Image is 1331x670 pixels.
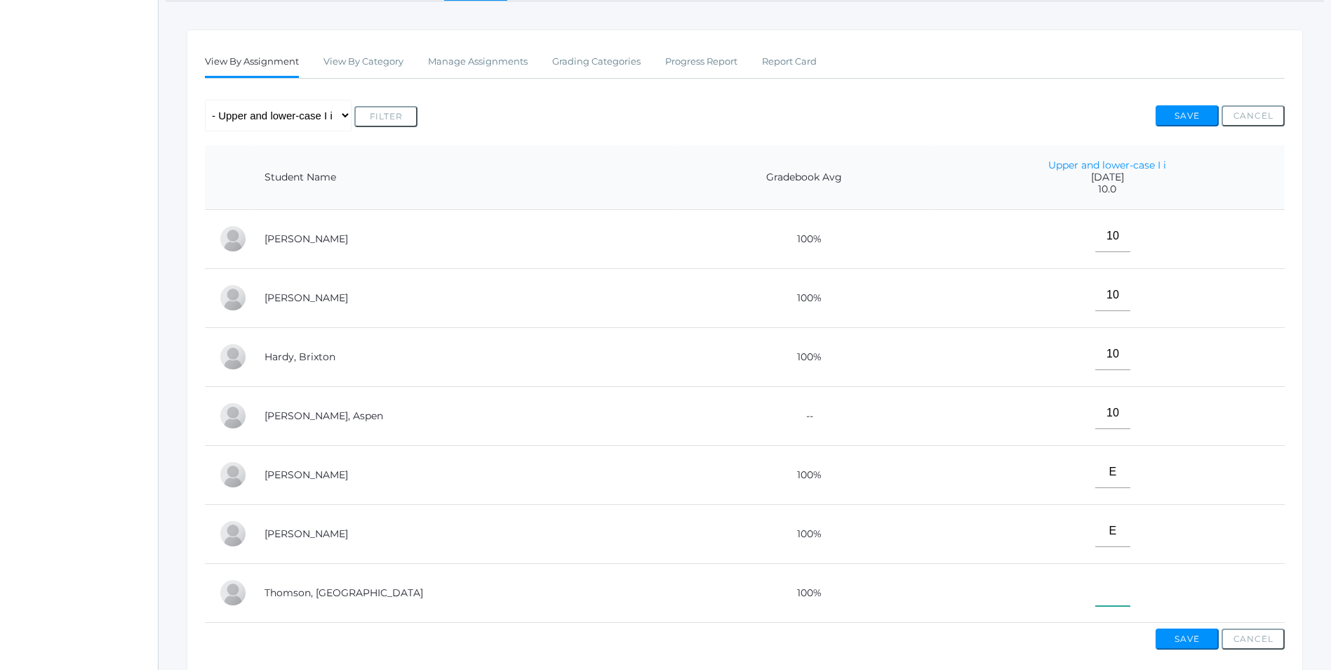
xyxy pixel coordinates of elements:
[1222,105,1285,126] button: Cancel
[219,579,247,607] div: Everest Thomson
[219,225,247,253] div: Abigail Backstrom
[354,106,417,127] button: Filter
[1156,105,1219,126] button: Save
[265,409,383,422] a: [PERSON_NAME], Aspen
[219,284,247,312] div: Nolan Gagen
[1048,159,1166,171] a: Upper and lower-case I i
[678,209,930,268] td: 100%
[219,343,247,371] div: Brixton Hardy
[219,520,247,548] div: Elias Lehman
[678,563,930,622] td: 100%
[762,48,817,76] a: Report Card
[678,327,930,386] td: 100%
[250,145,678,210] th: Student Name
[678,268,930,327] td: 100%
[678,145,930,210] th: Gradebook Avg
[265,468,348,481] a: [PERSON_NAME]
[265,527,348,540] a: [PERSON_NAME]
[265,291,348,304] a: [PERSON_NAME]
[265,586,423,599] a: Thomson, [GEOGRAPHIC_DATA]
[219,461,247,489] div: Nico Hurley
[1156,629,1219,650] button: Save
[428,48,528,76] a: Manage Assignments
[265,232,348,245] a: [PERSON_NAME]
[323,48,403,76] a: View By Category
[219,402,247,430] div: Aspen Hemingway
[1222,629,1285,650] button: Cancel
[265,350,335,363] a: Hardy, Brixton
[552,48,641,76] a: Grading Categories
[944,171,1271,183] span: [DATE]
[678,445,930,504] td: 100%
[678,386,930,445] td: --
[678,504,930,563] td: 100%
[665,48,737,76] a: Progress Report
[944,183,1271,195] span: 10.0
[205,48,299,78] a: View By Assignment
